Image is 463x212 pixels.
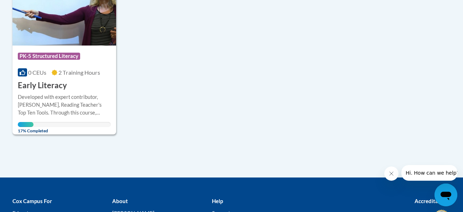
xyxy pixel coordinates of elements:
b: Help [212,198,223,204]
span: 2 Training Hours [58,69,100,76]
span: 17% Completed [18,122,33,133]
iframe: Button to launch messaging window [435,184,457,206]
h3: Early Literacy [18,80,67,91]
span: PK-5 Structured Literacy [18,53,80,60]
b: Accreditations [415,198,451,204]
b: About [112,198,128,204]
b: Cox Campus For [12,198,52,204]
div: Your progress [18,122,33,127]
iframe: Close message [384,166,399,181]
span: Hi. How can we help? [4,5,58,11]
div: Developed with expert contributor, [PERSON_NAME], Reading Teacher's Top Ten Tools. Through this c... [18,93,111,117]
iframe: Message from company [401,165,457,181]
span: 0 CEUs [28,69,46,76]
